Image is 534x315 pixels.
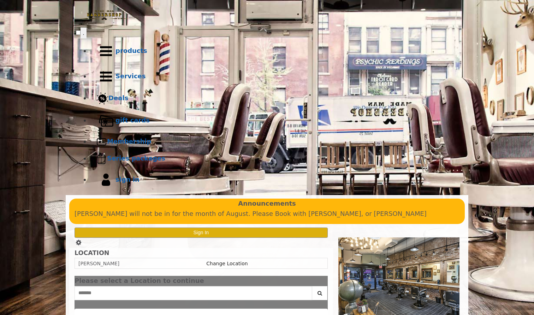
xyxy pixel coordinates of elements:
[107,155,165,162] b: Series packages
[76,4,132,26] img: Made Man Barbershop logo
[83,29,84,36] span: .
[90,108,458,133] a: Gift cardsgift cards
[75,209,459,219] p: [PERSON_NAME] will not be in for the month of August. Please Book with [PERSON_NAME], or [PERSON_...
[238,199,296,209] b: Announcements
[96,170,115,189] img: sign in
[90,150,458,167] a: Series packagesSeries packages
[107,138,151,145] b: Membership
[81,28,87,38] button: menu toggle
[75,228,328,238] button: Sign In
[90,38,458,64] a: Productsproducts
[78,261,119,266] span: [PERSON_NAME]
[115,72,146,80] b: Services
[96,111,115,130] img: Gift cards
[206,261,248,266] a: Change Location
[108,94,128,102] b: Deals
[317,279,328,283] button: close dialog
[75,286,312,300] input: Search Center
[115,116,150,124] b: gift cards
[96,137,107,147] img: Membership
[96,42,115,61] img: Products
[115,47,147,54] b: products
[75,286,328,304] div: Center Select
[75,277,204,284] span: Please select a Location to continue
[76,30,81,35] input: menu toggle
[96,92,108,105] img: Deals
[90,64,458,89] a: ServicesServices
[90,167,458,193] a: sign insign in
[96,153,107,164] img: Series packages
[316,291,324,296] i: Search button
[96,67,115,86] img: Services
[75,249,109,256] b: LOCATION
[115,176,140,183] b: sign in
[90,89,458,108] a: DealsDeals
[90,133,458,150] a: MembershipMembership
